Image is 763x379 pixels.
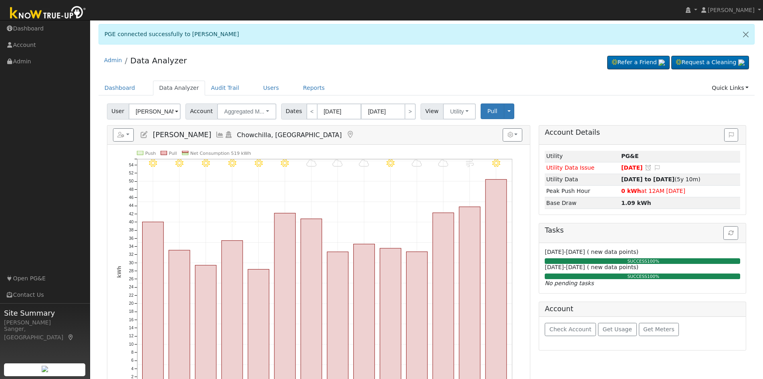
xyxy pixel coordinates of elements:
text: 46 [129,195,134,200]
i: 12/11 - Clear [387,159,395,167]
text: 30 [129,260,134,265]
i: 12/03 - MostlyClear [175,159,183,167]
text: 52 [129,171,134,175]
button: Pull [481,103,504,119]
i: 12/15 - MostlyClear [492,159,500,167]
h5: Account Details [545,128,740,137]
text: 20 [129,301,134,306]
text: 32 [129,252,134,257]
a: Quick Links [706,81,755,95]
a: Users [257,81,285,95]
a: Data Analyzer [130,56,187,65]
td: Peak Push Hour [545,185,620,197]
a: Refer a Friend [607,56,670,69]
i: 12/13 - Cloudy [439,159,449,167]
text: 50 [129,179,134,183]
a: Data Analyzer [153,81,205,95]
span: ( new data points) [587,264,638,270]
a: Dashboard [99,81,141,95]
div: Sanger, [GEOGRAPHIC_DATA] [4,325,86,342]
strong: ID: 17376703, authorized: 10/06/25 [621,153,639,159]
text: 10 [129,342,134,347]
i: 12/09 - MostlyCloudy [333,159,343,167]
h5: Tasks [545,226,740,235]
div: [PERSON_NAME] [4,318,86,327]
button: Get Usage [598,323,637,336]
i: 12/14 - Windy [466,159,474,167]
div: SUCCESS [543,258,744,265]
span: [DATE]-[DATE] [545,249,585,255]
text: 48 [129,187,134,191]
text: 4 [131,367,133,371]
span: Account [185,103,217,120]
td: Utility [545,151,620,162]
span: [DATE]-[DATE] [545,264,585,270]
img: retrieve [738,59,745,66]
span: (5y 10m) [621,176,701,182]
span: Site Summary [4,308,86,318]
span: View [421,103,443,120]
text: 6 [131,358,133,363]
text: 16 [129,318,134,322]
a: Reports [297,81,331,95]
strong: 1.09 kWh [621,200,651,206]
span: [PERSON_NAME] [153,131,211,139]
span: ( new data points) [587,249,638,255]
i: 12/06 - Clear [255,159,263,167]
span: Aggregated M... [224,108,264,115]
h5: Account [545,305,573,313]
text: Push [145,150,156,156]
a: Map [67,334,74,340]
span: 100% [647,274,659,279]
div: PGE connected successfully to [PERSON_NAME] [99,24,755,45]
text: kWh [117,266,122,278]
text: 18 [129,309,134,314]
a: Admin [104,57,122,63]
text: 8 [131,350,133,355]
i: 12/12 - Cloudy [412,159,422,167]
text: 14 [129,326,134,330]
i: 12/02 - Clear [149,159,157,167]
text: 34 [129,244,134,249]
a: Edit User (2814) [140,131,149,139]
i: 12/04 - Clear [202,159,210,167]
a: Close [737,24,754,44]
a: Login As (last 10/06/2025 3:42:46 PM) [224,131,233,139]
text: Pull [169,150,177,156]
button: Issue History [724,128,738,142]
i: 12/05 - MostlyClear [228,159,236,167]
span: Utility Data Issue [546,164,594,171]
text: 28 [129,269,134,273]
td: at 12AM [DATE] [620,185,740,197]
span: Get Usage [603,326,632,332]
text: 54 [129,162,134,167]
span: Pull [487,108,497,114]
a: Map [346,131,354,139]
i: Edit Issue [654,165,661,170]
text: 42 [129,211,134,216]
a: Multi-Series Graph [215,131,224,139]
input: Select a User [129,103,181,120]
text: 24 [129,285,134,289]
a: < [306,103,318,120]
span: [DATE] [621,164,643,171]
text: Net Consumption 519 kWh [190,150,251,156]
a: Audit Trail [205,81,245,95]
text: 44 [129,203,134,208]
span: User [107,103,129,120]
strong: 0 kWh [621,188,641,194]
button: Aggregated M... [217,103,276,120]
text: 38 [129,228,134,232]
img: retrieve [658,59,665,66]
img: retrieve [42,366,48,372]
span: [PERSON_NAME] [708,7,755,13]
i: 12/07 - MostlyClear [281,159,289,167]
span: Chowchilla, [GEOGRAPHIC_DATA] [237,131,342,139]
strong: [DATE] to [DATE] [621,176,674,182]
span: 100% [647,259,659,263]
a: Snooze this issue [645,164,652,171]
text: 36 [129,236,134,240]
td: Utility Data [545,174,620,185]
button: Get Meters [639,323,679,336]
span: Dates [281,103,307,120]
